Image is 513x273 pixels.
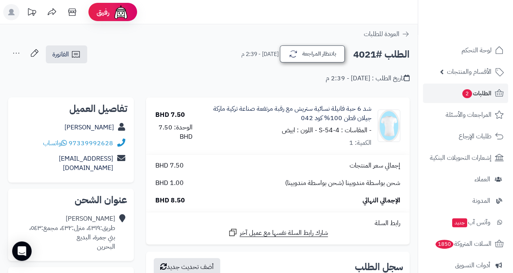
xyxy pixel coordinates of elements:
[97,7,109,17] span: رفيق
[59,154,113,173] a: [EMAIL_ADDRESS][DOMAIN_NAME]
[461,45,492,56] span: لوحة التحكم
[349,138,371,148] div: الكمية: 1
[474,174,490,185] span: العملاء
[285,178,400,188] span: شحن بواسطة مندوبينا (شحن بواسطة مندوبينا)
[430,152,492,163] span: إشعارات التحويلات البنكية
[446,109,492,120] span: المراجعات والأسئلة
[52,49,69,59] span: الفاتورة
[435,238,492,249] span: السلات المتروكة
[459,131,492,142] span: طلبات الإرجاع
[211,104,371,123] a: شد 6 حبة فانيلة نسائية ستريش مع رقبة مرتفعة صناعة تركية ماركة جيلان قطن 100% كود 042
[64,123,114,132] a: [PERSON_NAME]
[326,74,410,83] div: تاريخ الطلب : [DATE] - 2:39 م
[423,84,508,103] a: الطلبات2
[423,148,508,168] a: إشعارات التحويلات البنكية
[155,178,184,188] span: 1.00 BHD
[155,161,184,170] span: 7.50 BHD
[43,138,67,148] a: واتساب
[353,46,410,63] h2: الطلب #4021
[280,45,345,62] button: بانتظار المراجعة
[355,262,403,272] h3: سجل الطلب
[319,125,371,135] small: - المقاسات : S-54-4
[155,196,185,205] span: 8.50 BHD
[423,213,508,232] a: وآتس آبجديد
[451,217,490,228] span: وآتس آب
[15,195,127,205] h2: عنوان الشحن
[378,110,400,142] img: 1755179117-042-1%20(1)-90x90.png
[423,41,508,60] a: لوحة التحكم
[21,4,42,22] a: تحديثات المنصة
[15,104,127,114] h2: تفاصيل العميل
[447,66,492,77] span: الأقسام والمنتجات
[462,89,472,98] span: 2
[282,125,317,135] small: - اللون : ابيض
[461,88,492,99] span: الطلبات
[149,219,406,228] div: رابط السلة
[472,195,490,206] span: المدونة
[364,29,399,39] span: العودة للطلبات
[155,110,185,120] div: 7.50 BHD
[113,4,129,20] img: ai-face.png
[228,228,328,238] a: شارك رابط السلة نفسها مع عميل آخر
[29,214,115,251] div: [PERSON_NAME] طريق:٤٣١٩، منزل:٤٣٢، مجمع:٥٤٣، بني جمرة، البديع البحرين
[69,138,113,148] a: 97339992628
[12,241,32,261] div: Open Intercom Messenger
[350,161,400,170] span: إجمالي سعر المنتجات
[363,196,400,205] span: الإجمالي النهائي
[423,127,508,146] a: طلبات الإرجاع
[423,170,508,189] a: العملاء
[155,123,193,142] div: الوحدة: 7.50 BHD
[423,105,508,125] a: المراجعات والأسئلة
[423,191,508,211] a: المدونة
[423,234,508,254] a: السلات المتروكة1850
[46,45,87,63] a: الفاتورة
[452,218,467,227] span: جديد
[455,260,490,271] span: أدوات التسويق
[241,50,279,58] small: [DATE] - 2:39 م
[240,228,328,238] span: شارك رابط السلة نفسها مع عميل آخر
[436,240,453,249] span: 1850
[364,29,410,39] a: العودة للطلبات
